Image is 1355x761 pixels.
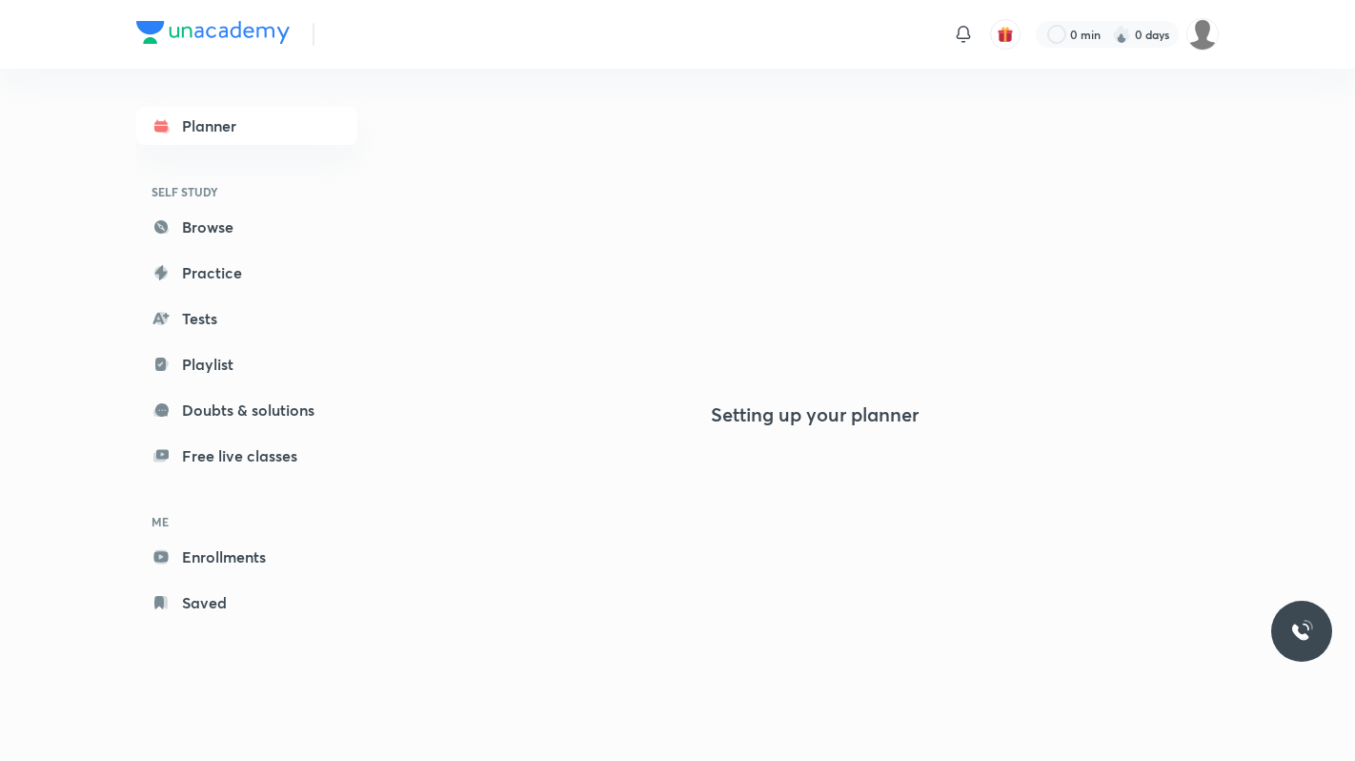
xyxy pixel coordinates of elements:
a: Company Logo [136,21,290,49]
a: Tests [136,299,357,338]
a: Doubts & solutions [136,391,357,429]
h4: Setting up your planner [711,403,919,426]
img: ravleen kaur [1186,18,1219,51]
img: avatar [997,26,1014,43]
a: Free live classes [136,437,357,475]
h6: SELF STUDY [136,175,357,208]
img: ttu [1290,620,1313,643]
img: Company Logo [136,21,290,44]
a: Playlist [136,345,357,383]
button: avatar [990,19,1021,50]
a: Enrollments [136,538,357,576]
a: Saved [136,584,357,622]
a: Planner [136,107,357,145]
a: Practice [136,254,357,292]
img: streak [1112,25,1131,44]
a: Browse [136,208,357,246]
h6: ME [136,505,357,538]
